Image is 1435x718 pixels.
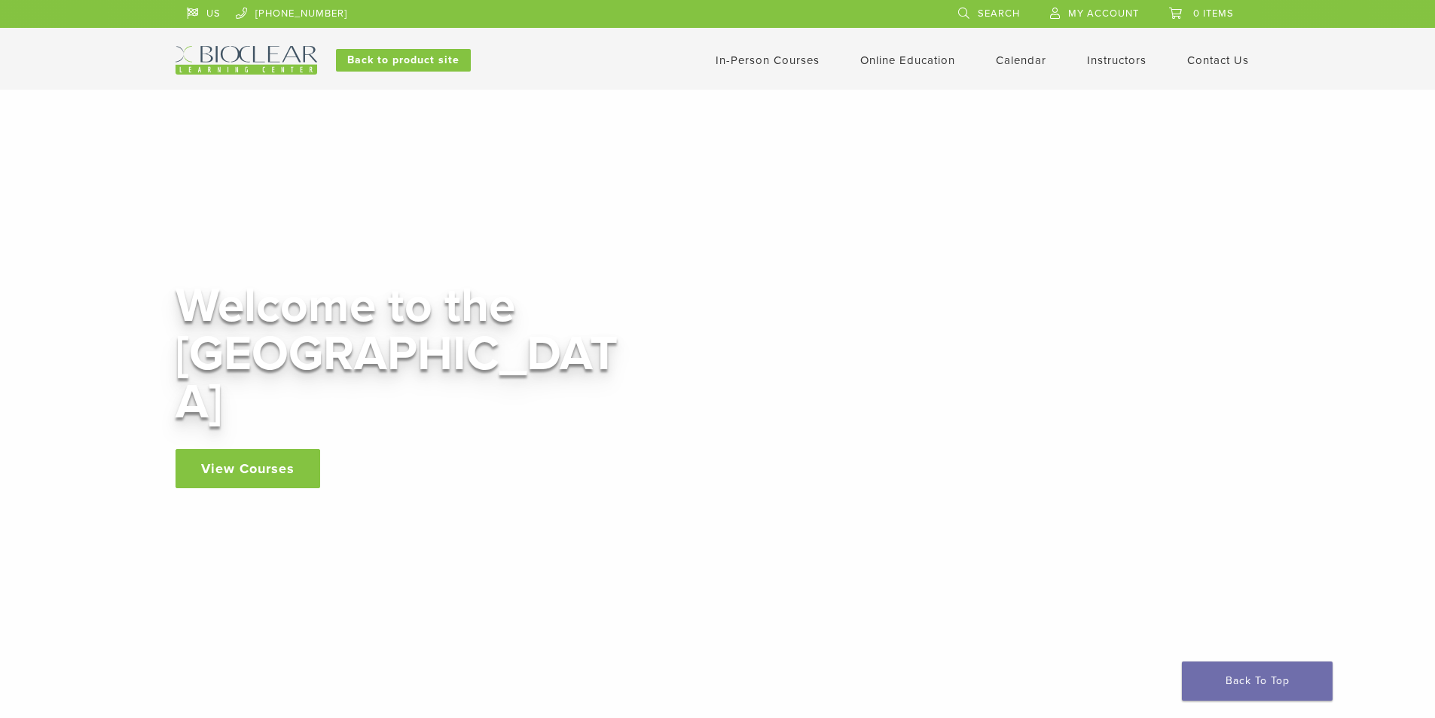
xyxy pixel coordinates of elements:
a: In-Person Courses [716,53,820,67]
img: Bioclear [176,46,317,75]
span: 0 items [1193,8,1234,20]
a: Online Education [860,53,955,67]
a: Contact Us [1187,53,1249,67]
span: My Account [1068,8,1139,20]
h2: Welcome to the [GEOGRAPHIC_DATA] [176,282,627,426]
a: Instructors [1087,53,1146,67]
a: Back to product site [336,49,471,72]
a: Back To Top [1182,661,1333,701]
span: Search [978,8,1020,20]
a: View Courses [176,449,320,488]
a: Calendar [996,53,1046,67]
